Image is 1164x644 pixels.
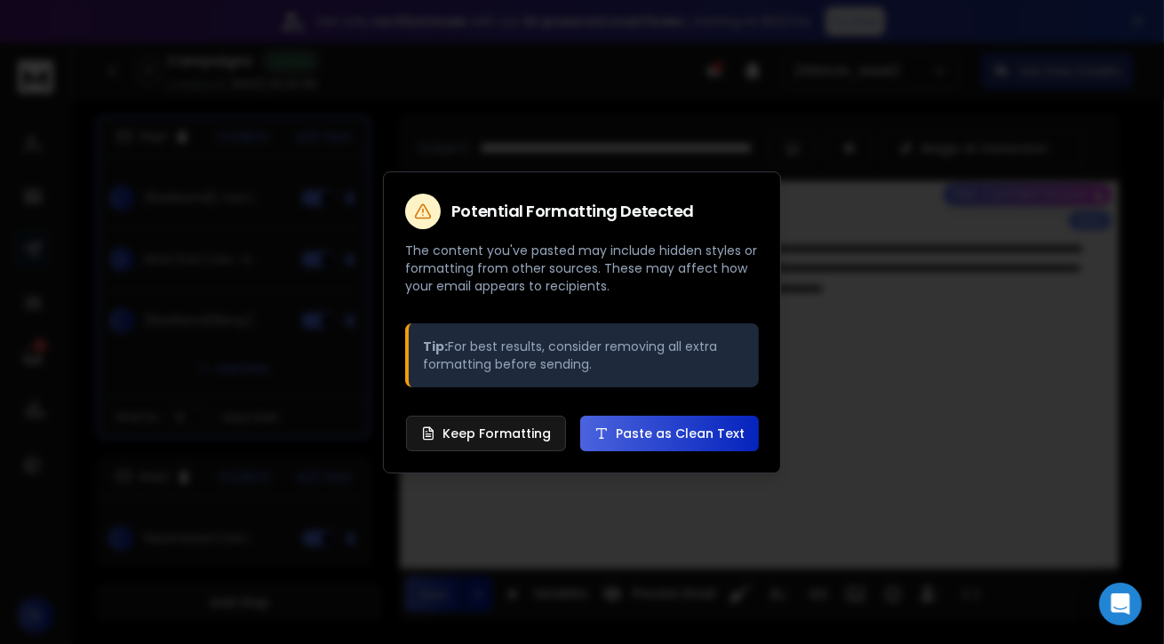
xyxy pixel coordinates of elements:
[1099,583,1142,625] div: Open Intercom Messenger
[406,416,566,451] button: Keep Formatting
[451,203,694,219] h2: Potential Formatting Detected
[580,416,759,451] button: Paste as Clean Text
[405,242,759,295] p: The content you've pasted may include hidden styles or formatting from other sources. These may a...
[423,338,745,373] p: For best results, consider removing all extra formatting before sending.
[423,338,448,355] strong: Tip:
